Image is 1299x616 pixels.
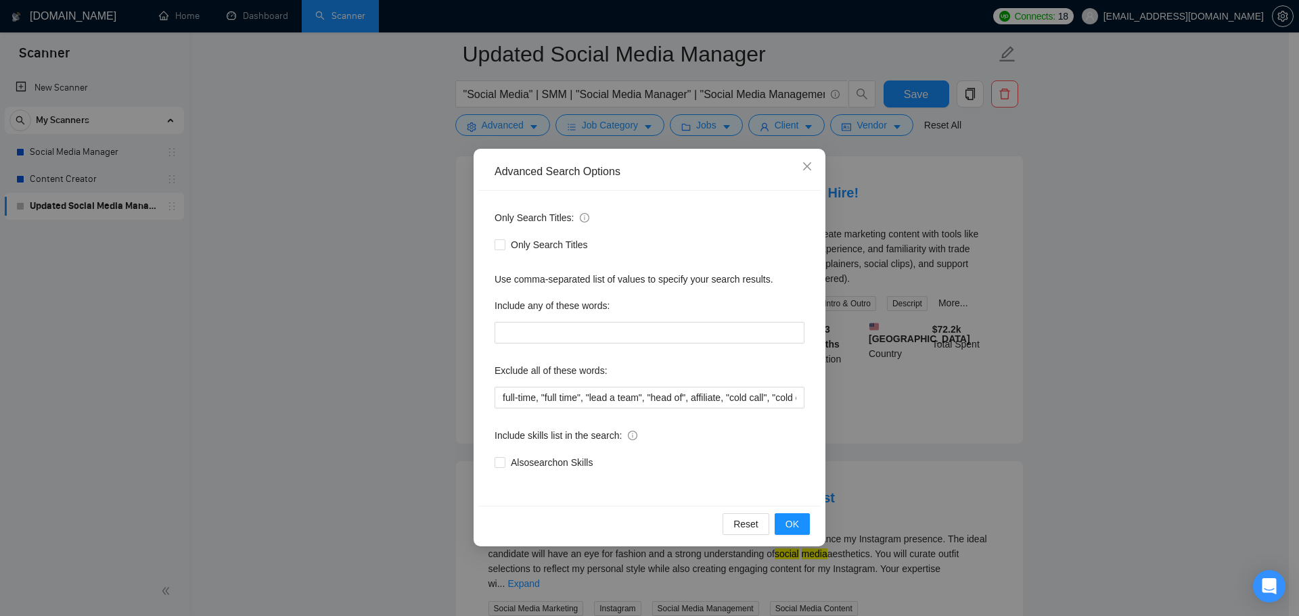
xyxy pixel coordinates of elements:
[495,428,637,443] span: Include skills list in the search:
[775,513,810,535] button: OK
[802,161,813,172] span: close
[723,513,769,535] button: Reset
[495,164,804,179] div: Advanced Search Options
[785,517,799,531] span: OK
[1253,570,1285,602] div: Open Intercom Messenger
[733,517,758,531] span: Reset
[495,272,804,287] div: Use comma-separated list of values to specify your search results.
[505,237,593,252] span: Only Search Titles
[789,149,825,185] button: Close
[580,213,589,222] span: info-circle
[495,295,610,316] label: Include any of these words:
[495,210,589,225] span: Only Search Titles:
[505,455,598,470] span: Also search on Skills
[495,360,608,381] label: Exclude all of these words:
[628,431,637,440] span: info-circle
